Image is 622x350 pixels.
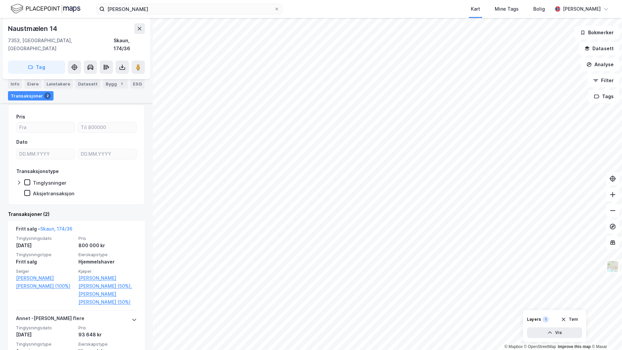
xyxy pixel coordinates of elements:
[78,325,137,331] span: Pris
[16,252,74,258] span: Tinglysningstype
[563,5,601,13] div: [PERSON_NAME]
[16,314,84,325] div: Annet - [PERSON_NAME] flere
[78,331,137,339] div: 93 648 kr
[589,318,622,350] div: Kontrollprogram for chat
[40,226,72,232] a: Skaun, 174/36
[579,42,619,55] button: Datasett
[114,37,145,53] div: Skaun, 174/36
[8,91,53,100] div: Transaksjoner
[606,260,619,273] img: Z
[16,242,74,250] div: [DATE]
[524,344,556,349] a: OpenStreetMap
[589,318,622,350] iframe: Chat Widget
[11,3,80,15] img: logo.f888ab2527a4732fd821a326f86c7f29.svg
[103,79,128,88] div: Bygg
[8,37,114,53] div: 7353, [GEOGRAPHIC_DATA], [GEOGRAPHIC_DATA]
[78,122,136,132] input: Til 800000
[16,325,74,331] span: Tinglysningsdato
[78,290,137,306] a: [PERSON_NAME] [PERSON_NAME] (50%)
[78,258,137,266] div: Hjemmelshaver
[16,236,74,241] span: Tinglysningsdato
[78,149,136,159] input: DD.MM.YYYY
[8,210,145,218] div: Transaksjoner (2)
[8,61,65,74] button: Tag
[8,23,58,34] div: Naustmælen 14
[533,5,545,13] div: Bolig
[78,274,137,290] a: [PERSON_NAME] [PERSON_NAME] (50%),
[16,113,25,121] div: Pris
[504,344,523,349] a: Mapbox
[118,81,125,87] div: 1
[587,74,619,87] button: Filter
[16,138,28,146] div: Dato
[33,190,74,197] div: Aksjetransaksjon
[33,180,66,186] div: Tinglysninger
[16,331,74,339] div: [DATE]
[8,79,22,88] div: Info
[130,79,145,88] div: ESG
[25,79,41,88] div: Eiere
[557,314,582,325] button: Tøm
[471,5,480,13] div: Kart
[44,79,73,88] div: Leietakere
[16,274,74,290] a: [PERSON_NAME] [PERSON_NAME] (100%)
[105,4,274,14] input: Søk på adresse, matrikkel, gårdeiere, leietakere eller personer
[17,149,75,159] input: DD.MM.YYYY
[542,316,549,323] div: 1
[527,317,541,322] div: Layers
[78,341,137,347] span: Eierskapstype
[16,258,74,266] div: Fritt salg
[581,58,619,71] button: Analyse
[78,242,137,250] div: 800 000 kr
[16,225,72,236] div: Fritt salg -
[44,92,51,99] div: 2
[16,167,59,175] div: Transaksjonstype
[16,268,74,274] span: Selger
[17,122,75,132] input: Fra
[78,268,137,274] span: Kjøper
[78,236,137,241] span: Pris
[78,252,137,258] span: Eierskapstype
[527,327,582,338] button: Vis
[16,341,74,347] span: Tinglysningstype
[558,344,591,349] a: Improve this map
[574,26,619,39] button: Bokmerker
[588,90,619,103] button: Tags
[75,79,100,88] div: Datasett
[495,5,519,13] div: Mine Tags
